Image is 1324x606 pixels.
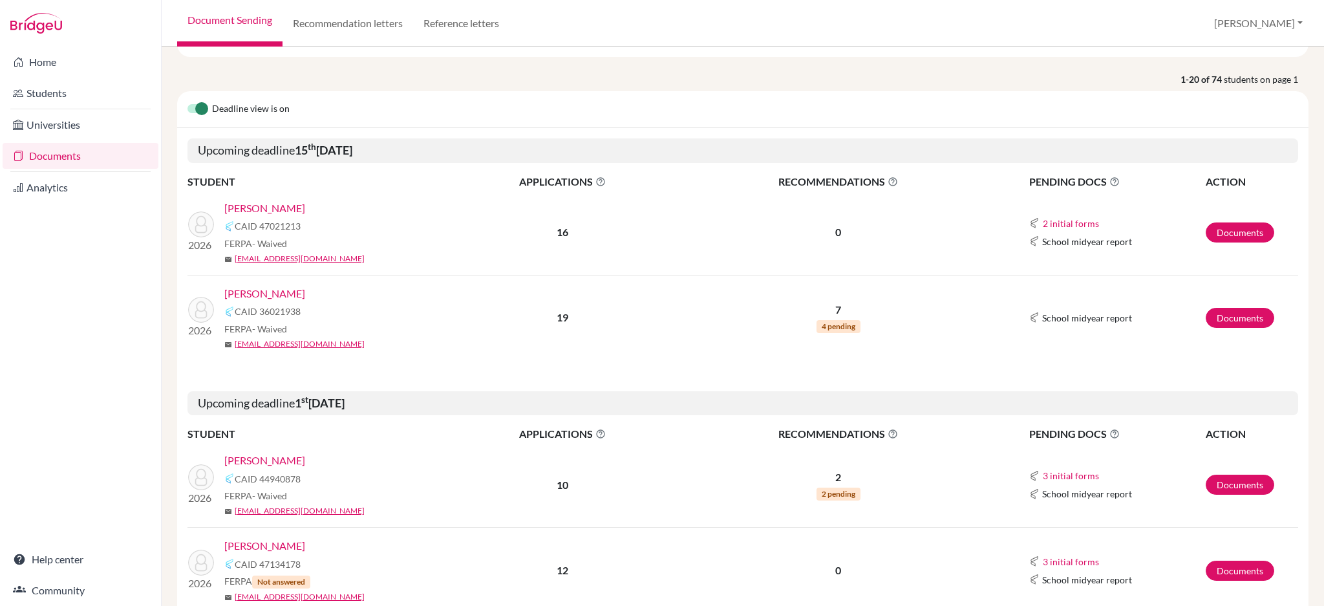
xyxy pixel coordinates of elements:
[1042,216,1100,231] button: 2 initial forms
[1206,561,1274,581] a: Documents
[1206,475,1274,495] a: Documents
[3,143,158,169] a: Documents
[557,226,568,238] b: 16
[212,102,290,117] span: Deadline view is on
[1029,236,1040,246] img: Common App logo
[1029,312,1040,323] img: Common App logo
[1205,173,1298,190] th: ACTION
[301,395,308,405] sup: st
[1042,573,1132,587] span: School midyear report
[235,253,365,265] a: [EMAIL_ADDRESS][DOMAIN_NAME]
[224,508,232,515] span: mail
[1042,468,1100,483] button: 3 initial forms
[188,464,214,490] img: Chen, Zack
[817,488,860,501] span: 2 pending
[187,138,1298,163] h5: Upcoming deadline
[188,323,214,338] p: 2026
[235,305,301,318] span: CAID 36021938
[1042,311,1132,325] span: School midyear report
[679,470,998,485] p: 2
[224,574,310,589] span: FERPA
[224,221,235,232] img: Common App logo
[224,594,232,601] span: mail
[224,307,235,317] img: Common App logo
[679,426,998,442] span: RECOMMENDATIONS
[308,142,316,152] sup: th
[235,219,301,233] span: CAID 47021213
[235,591,365,603] a: [EMAIL_ADDRESS][DOMAIN_NAME]
[188,297,214,323] img: Teoh, Samuel
[1205,426,1298,442] th: ACTION
[187,173,446,190] th: STUDENT
[295,143,352,157] b: 15 [DATE]
[3,49,158,75] a: Home
[1029,574,1040,585] img: Common App logo
[224,538,305,554] a: [PERSON_NAME]
[679,174,998,189] span: RECOMMENDATIONS
[1029,218,1040,228] img: Common App logo
[224,453,305,468] a: [PERSON_NAME]
[1224,72,1308,86] span: students on page 1
[817,320,860,333] span: 4 pending
[235,557,301,571] span: CAID 47134178
[679,302,998,318] p: 7
[224,559,235,569] img: Common App logo
[188,490,214,506] p: 2026
[295,396,345,410] b: 1 [DATE]
[1180,72,1224,86] strong: 1-20 of 74
[224,255,232,263] span: mail
[224,489,287,503] span: FERPA
[1206,308,1274,328] a: Documents
[1029,556,1040,567] img: Common App logo
[3,175,158,200] a: Analytics
[1042,487,1132,501] span: School midyear report
[1029,471,1040,481] img: Common App logo
[224,341,232,349] span: mail
[3,80,158,106] a: Students
[557,311,568,323] b: 19
[1206,222,1274,243] a: Documents
[252,576,310,589] span: Not answered
[187,426,446,442] th: STUDENT
[235,472,301,486] span: CAID 44940878
[235,338,365,350] a: [EMAIL_ADDRESS][DOMAIN_NAME]
[188,237,214,253] p: 2026
[679,563,998,578] p: 0
[224,286,305,301] a: [PERSON_NAME]
[557,479,568,491] b: 10
[447,174,678,189] span: APPLICATIONS
[224,322,287,336] span: FERPA
[188,211,214,237] img: Lin, Jolie
[1029,174,1204,189] span: PENDING DOCS
[3,546,158,572] a: Help center
[187,391,1298,416] h5: Upcoming deadline
[1042,554,1100,569] button: 3 initial forms
[224,473,235,484] img: Common App logo
[3,578,158,603] a: Community
[224,237,287,250] span: FERPA
[252,238,287,249] span: - Waived
[252,490,287,501] span: - Waived
[252,323,287,334] span: - Waived
[557,564,568,576] b: 12
[447,426,678,442] span: APPLICATIONS
[224,200,305,216] a: [PERSON_NAME]
[10,13,62,34] img: Bridge-U
[1208,11,1308,36] button: [PERSON_NAME]
[1029,426,1204,442] span: PENDING DOCS
[3,112,158,138] a: Universities
[1042,235,1132,248] span: School midyear report
[1029,489,1040,499] img: Common App logo
[188,550,214,576] img: Kuo, Yu Hsuan
[235,505,365,517] a: [EMAIL_ADDRESS][DOMAIN_NAME]
[188,576,214,591] p: 2026
[679,224,998,240] p: 0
